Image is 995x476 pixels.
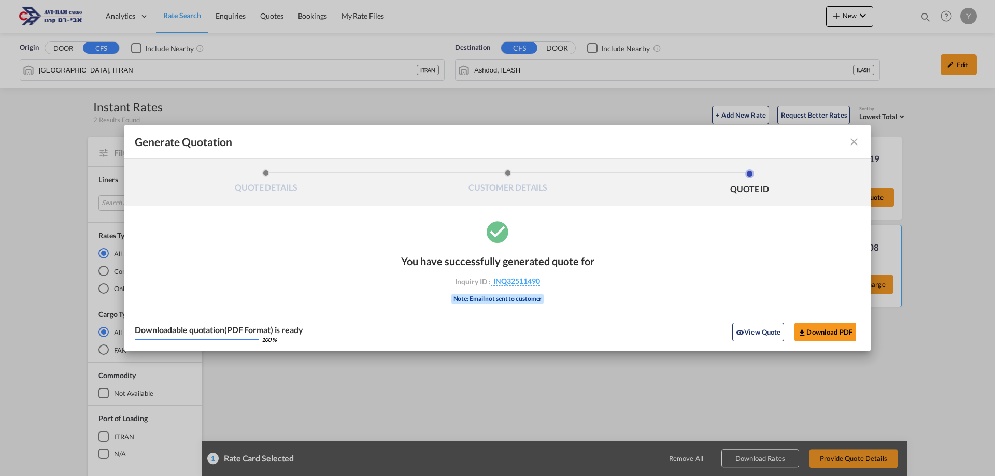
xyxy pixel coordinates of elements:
[798,328,806,337] md-icon: icon-download
[848,136,860,148] md-icon: icon-close fg-AAA8AD cursor m-0
[124,125,871,351] md-dialog: Generate QuotationQUOTE ...
[451,294,544,304] div: Note: Email not sent to customer
[145,169,387,197] li: QUOTE DETAILS
[135,135,232,149] span: Generate Quotation
[732,323,784,341] button: icon-eyeView Quote
[387,169,629,197] li: CUSTOMER DETAILS
[437,277,558,286] div: Inquiry ID :
[262,337,277,342] div: 100 %
[491,277,540,286] span: INQ32511490
[629,169,871,197] li: QUOTE ID
[736,328,744,337] md-icon: icon-eye
[794,323,856,341] button: Download PDF
[401,255,594,267] div: You have successfully generated quote for
[485,219,510,244] md-icon: icon-checkbox-marked-circle
[135,326,303,334] div: Downloadable quotation(PDF Format) is ready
